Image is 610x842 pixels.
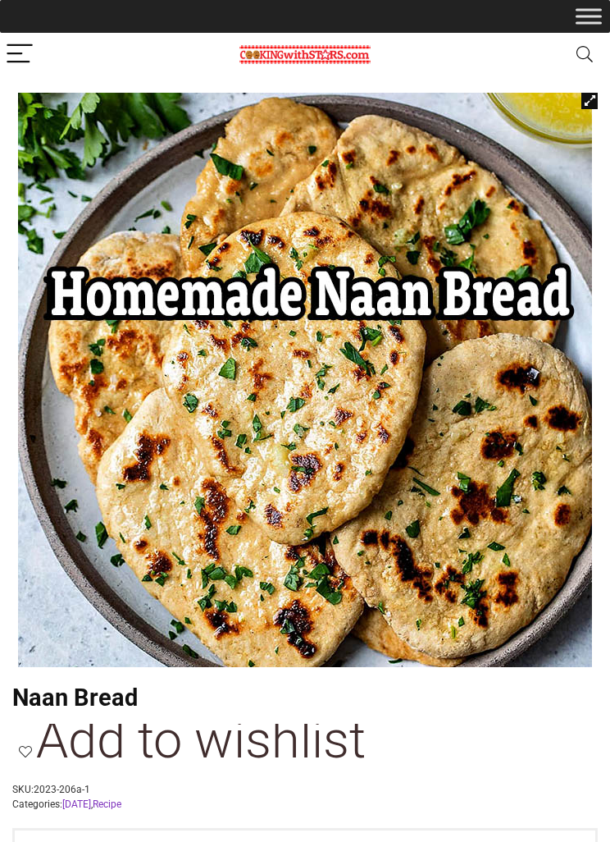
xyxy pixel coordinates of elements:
[62,799,91,810] a: [DATE]
[12,797,598,812] span: Categories: ,
[581,93,598,109] a: View full-screen image gallery
[12,684,598,712] h1: Naan Bread
[12,782,598,797] span: SKU:
[18,93,592,667] img: Naan Bread
[93,799,121,810] a: Recipe
[239,45,371,65] img: Chef Paula's Cooking With Stars
[576,8,602,24] button: Toggle Menu
[34,784,90,795] span: 2023-206a-1
[565,33,604,76] button: Search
